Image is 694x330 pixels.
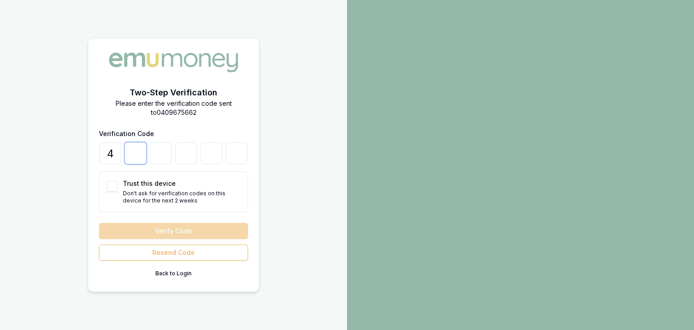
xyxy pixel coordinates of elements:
[123,190,240,204] p: Don't ask for verification codes on this device for the next 2 weeks
[99,86,248,99] h2: Two-Step Verification
[99,99,248,117] p: Please enter the verification code sent to 0409675662
[106,49,241,75] img: Emu Money
[99,266,248,281] button: Back to Login
[123,179,176,187] label: Trust this device
[99,245,248,261] button: Resend Code
[99,130,154,137] label: Verification Code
